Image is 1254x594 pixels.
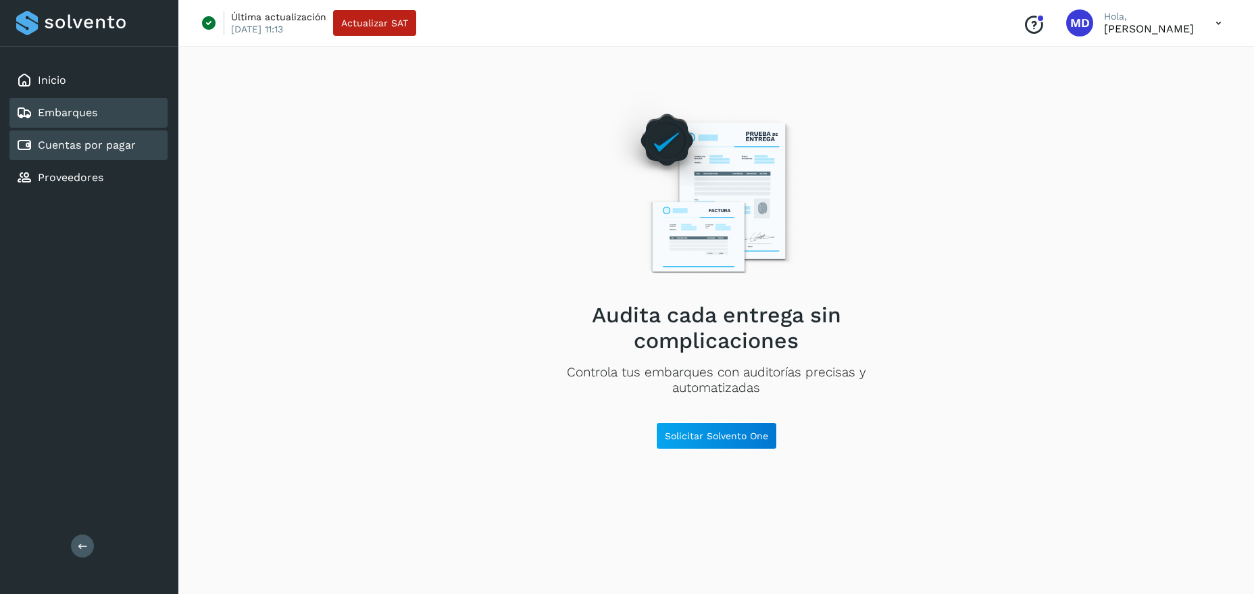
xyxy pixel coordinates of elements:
[333,10,416,36] button: Actualizar SAT
[1104,11,1194,22] p: Hola,
[38,74,66,86] a: Inicio
[231,11,326,23] p: Última actualización
[341,18,408,28] span: Actualizar SAT
[1104,22,1194,35] p: Moises Davila
[38,139,136,151] a: Cuentas por pagar
[524,365,909,396] p: Controla tus embarques con auditorías precisas y automatizadas
[231,23,283,35] p: [DATE] 11:13
[9,130,168,160] div: Cuentas por pagar
[656,422,777,449] button: Solicitar Solvento One
[524,302,909,354] h2: Audita cada entrega sin complicaciones
[9,66,168,95] div: Inicio
[665,431,768,441] span: Solicitar Solvento One
[38,106,97,119] a: Embarques
[9,163,168,193] div: Proveedores
[9,98,168,128] div: Embarques
[599,93,833,291] img: Empty state image
[38,171,103,184] a: Proveedores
